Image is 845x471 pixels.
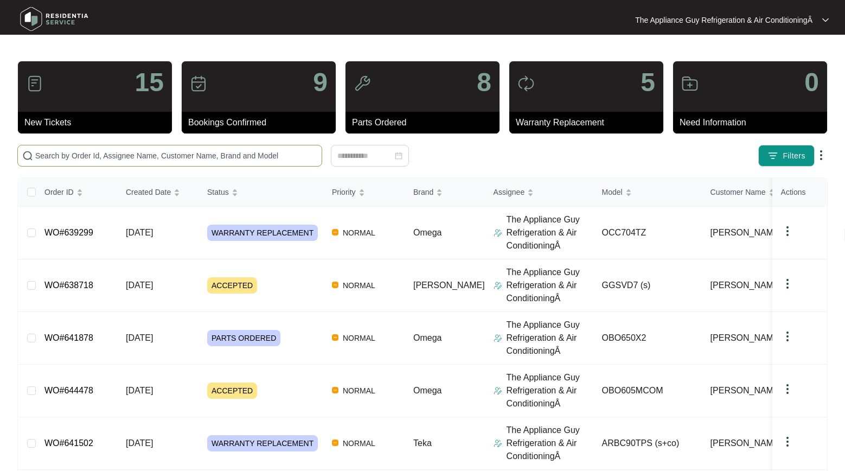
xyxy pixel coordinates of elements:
[354,75,371,92] img: icon
[517,75,535,92] img: icon
[44,228,93,237] a: WO#639299
[710,437,782,450] span: [PERSON_NAME]
[477,69,491,96] p: 8
[710,226,782,239] span: [PERSON_NAME]
[338,332,380,345] span: NORMAL
[781,330,794,343] img: dropdown arrow
[781,383,794,396] img: dropdown arrow
[635,15,812,26] p: The Appliance Guy Refrigeration & Air ConditioningÂ
[593,312,702,365] td: OBO650X2
[485,178,593,207] th: Assignee
[332,387,338,393] img: Vercel Logo
[207,186,229,198] span: Status
[593,207,702,259] td: OCC704TZ
[44,333,93,342] a: WO#641878
[332,334,338,341] img: Vercel Logo
[126,281,153,290] span: [DATE]
[772,178,827,207] th: Actions
[681,75,699,92] img: icon
[126,333,153,342] span: [DATE]
[338,226,380,239] span: NORMAL
[758,145,815,167] button: filter iconFilters
[593,259,702,312] td: GGSVD7 (s)
[44,386,93,395] a: WO#644478
[338,437,380,450] span: NORMAL
[126,386,153,395] span: [DATE]
[710,332,782,345] span: [PERSON_NAME]
[207,383,257,399] span: ACCEPTED
[207,435,318,451] span: WARRANTY REPLACEMENT
[507,266,593,305] p: The Appliance Guy Refrigeration & Air ConditioningÂ
[494,334,502,342] img: Assigner Icon
[35,150,317,162] input: Search by Order Id, Assignee Name, Customer Name, Brand and Model
[413,438,432,448] span: Teka
[24,116,172,129] p: New Tickets
[413,333,441,342] span: Omega
[199,178,323,207] th: Status
[781,277,794,290] img: dropdown arrow
[593,365,702,417] td: OBO605MCOM
[507,319,593,358] p: The Appliance Guy Refrigeration & Air ConditioningÂ
[332,440,338,446] img: Vercel Logo
[332,282,338,288] img: Vercel Logo
[16,3,92,35] img: residentia service logo
[207,330,280,346] span: PARTS ORDERED
[602,186,623,198] span: Model
[188,116,336,129] p: Bookings Confirmed
[338,279,380,292] span: NORMAL
[494,186,525,198] span: Assignee
[822,17,829,23] img: dropdown arrow
[507,371,593,410] p: The Appliance Guy Refrigeration & Air ConditioningÂ
[338,384,380,397] span: NORMAL
[126,186,171,198] span: Created Date
[710,279,782,292] span: [PERSON_NAME]
[126,438,153,448] span: [DATE]
[207,277,257,294] span: ACCEPTED
[641,69,655,96] p: 5
[804,69,819,96] p: 0
[781,435,794,448] img: dropdown arrow
[710,186,766,198] span: Customer Name
[593,417,702,470] td: ARBC90TPS (s+co)
[413,186,433,198] span: Brand
[702,178,810,207] th: Customer Name
[135,69,164,96] p: 15
[494,439,502,448] img: Assigner Icon
[332,229,338,235] img: Vercel Logo
[593,178,702,207] th: Model
[190,75,207,92] img: icon
[815,149,828,162] img: dropdown arrow
[494,386,502,395] img: Assigner Icon
[44,438,93,448] a: WO#641502
[44,281,93,290] a: WO#638718
[36,178,117,207] th: Order ID
[507,213,593,252] p: The Appliance Guy Refrigeration & Air ConditioningÂ
[313,69,328,96] p: 9
[207,225,318,241] span: WARRANTY REPLACEMENT
[781,225,794,238] img: dropdown arrow
[680,116,827,129] p: Need Information
[494,228,502,237] img: Assigner Icon
[413,281,485,290] span: [PERSON_NAME]
[413,228,441,237] span: Omega
[405,178,485,207] th: Brand
[44,186,74,198] span: Order ID
[26,75,43,92] img: icon
[117,178,199,207] th: Created Date
[767,150,778,161] img: filter icon
[352,116,500,129] p: Parts Ordered
[323,178,405,207] th: Priority
[710,384,782,397] span: [PERSON_NAME]
[783,150,805,162] span: Filters
[126,228,153,237] span: [DATE]
[507,424,593,463] p: The Appliance Guy Refrigeration & Air ConditioningÂ
[516,116,663,129] p: Warranty Replacement
[413,386,441,395] span: Omega
[22,150,33,161] img: search-icon
[332,186,356,198] span: Priority
[494,281,502,290] img: Assigner Icon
